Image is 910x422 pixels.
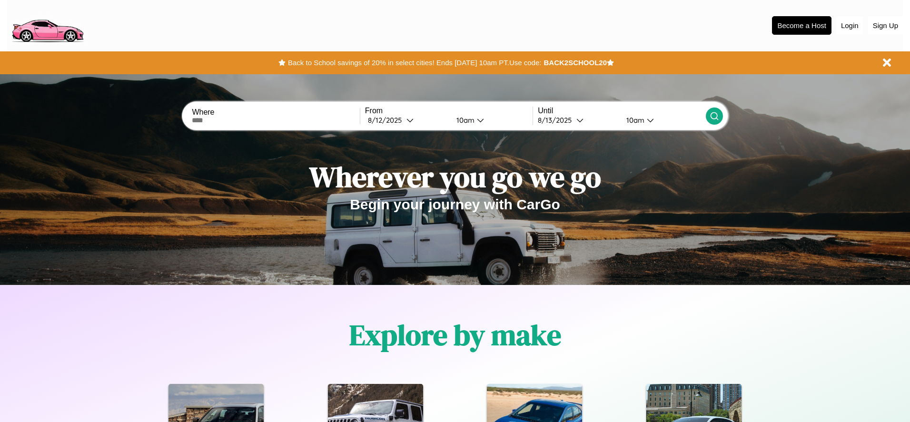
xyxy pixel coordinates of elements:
h1: Explore by make [349,315,561,354]
div: 10am [452,116,477,125]
div: 10am [622,116,647,125]
button: 10am [449,115,533,125]
img: logo [7,5,88,45]
button: Become a Host [772,16,831,35]
button: 10am [619,115,705,125]
button: Login [836,17,863,34]
b: BACK2SCHOOL20 [544,59,607,67]
div: 8 / 12 / 2025 [368,116,406,125]
label: Until [538,107,705,115]
label: Where [192,108,359,117]
button: Sign Up [868,17,903,34]
label: From [365,107,533,115]
button: 8/12/2025 [365,115,449,125]
div: 8 / 13 / 2025 [538,116,576,125]
button: Back to School savings of 20% in select cities! Ends [DATE] 10am PT.Use code: [286,56,544,69]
